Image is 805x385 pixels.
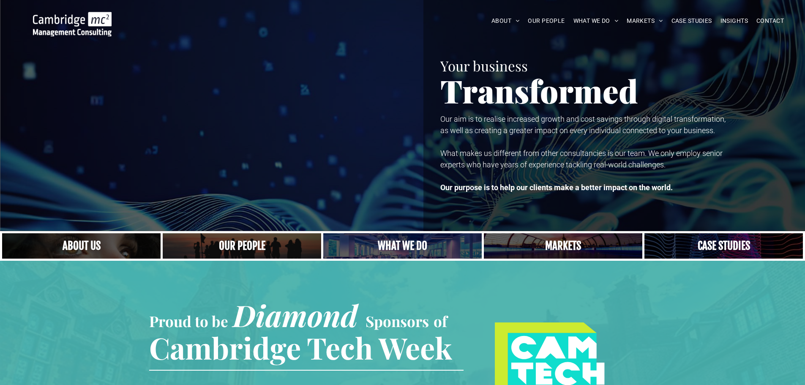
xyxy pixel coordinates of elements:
a: A crowd in silhouette at sunset, on a rise or lookout point [163,233,321,259]
strong: Our purpose is to help our clients make a better impact on the world. [440,183,673,192]
a: A yoga teacher lifting his whole body off the ground in the peacock pose [323,233,482,259]
span: Diamond [233,295,358,335]
span: Cambridge Tech Week [149,328,452,367]
span: Your business [440,56,528,75]
span: of [434,311,447,331]
span: Sponsors [366,311,429,331]
img: Go to Homepage [33,12,112,36]
span: Our aim is to realise increased growth and cost savings through digital transformation, as well a... [440,115,726,135]
a: MARKETS [622,14,667,27]
a: Our Markets | Cambridge Management Consulting [484,233,642,259]
a: ABOUT [487,14,524,27]
a: Close up of woman's face, centered on her eyes [2,233,161,259]
a: Your Business Transformed | Cambridge Management Consulting [33,13,112,22]
a: CASE STUDIES [667,14,716,27]
span: What makes us different from other consultancies is our team. We only employ senior experts who h... [440,149,723,169]
span: Transformed [440,69,638,112]
span: Proud to be [149,311,228,331]
a: CONTACT [752,14,788,27]
a: OUR PEOPLE [524,14,569,27]
a: WHAT WE DO [569,14,623,27]
a: CASE STUDIES | See an Overview of All Our Case Studies | Cambridge Management Consulting [644,233,803,259]
a: INSIGHTS [716,14,752,27]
